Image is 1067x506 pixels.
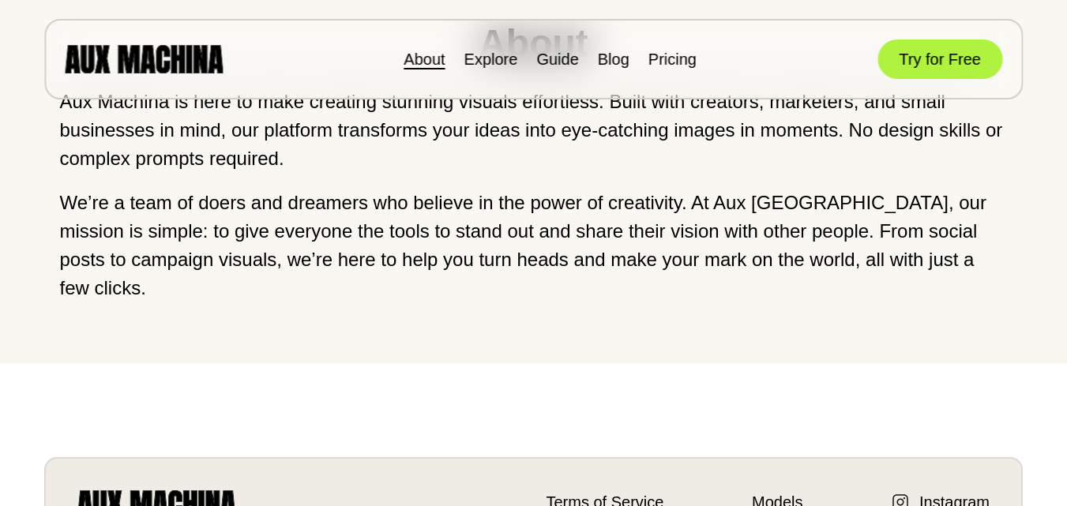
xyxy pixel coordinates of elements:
a: Pricing [648,51,697,68]
a: Guide [536,51,578,68]
img: AUX MACHINA [65,45,223,73]
p: Aux Machina is here to make creating stunning visuals effortless. Built with creators, marketers,... [60,88,1008,173]
a: Explore [464,51,518,68]
p: We’re a team of doers and dreamers who believe in the power of creativity. At Aux [GEOGRAPHIC_DAT... [60,189,1008,302]
a: About [404,51,445,68]
button: Try for Free [877,39,1002,79]
a: Blog [598,51,629,68]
